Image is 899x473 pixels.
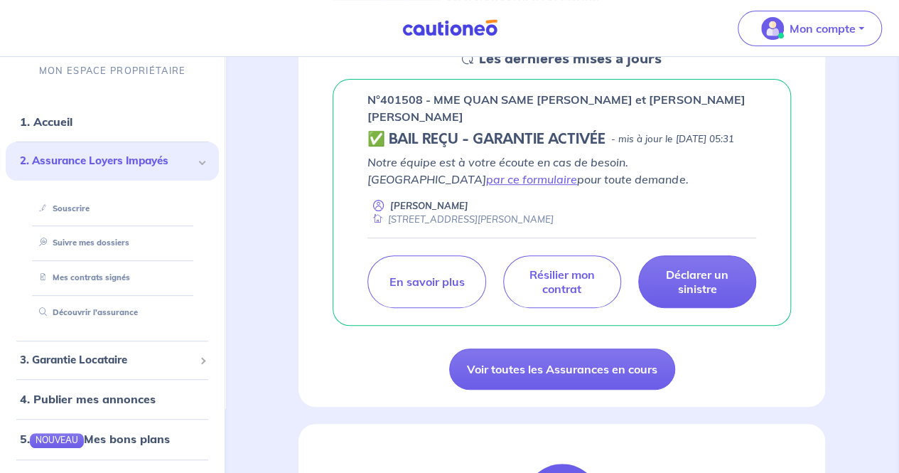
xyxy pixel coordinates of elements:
[390,199,468,213] p: [PERSON_NAME]
[33,308,138,318] a: Découvrir l'assurance
[20,352,194,368] span: 3. Garantie Locataire
[20,115,72,129] a: 1. Accueil
[6,346,219,374] div: 3. Garantie Locataire
[6,386,219,414] div: 4. Publier mes annonces
[486,172,577,186] a: par ce formulaire
[367,213,554,226] div: [STREET_ADDRESS][PERSON_NAME]
[761,17,784,40] img: illu_account_valid_menu.svg
[479,51,662,68] h5: Les dernières mises à jours
[33,238,129,248] a: Suivre mes dossiers
[20,393,156,407] a: 4. Publier mes annonces
[39,65,185,78] p: MON ESPACE PROPRIÉTAIRE
[790,20,856,37] p: Mon compte
[521,267,603,296] p: Résilier mon contrat
[20,154,194,170] span: 2. Assurance Loyers Impayés
[367,131,756,148] div: state: CONTRACT-VALIDATED, Context: ,MAYBE-CERTIFICATE,,LESSOR-DOCUMENTS,IS-ODEALIM
[23,232,202,255] div: Suivre mes dossiers
[389,275,464,289] p: En savoir plus
[503,255,621,308] a: Résilier mon contrat
[367,154,756,188] p: Notre équipe est à votre écoute en cas de besoin. [GEOGRAPHIC_DATA] pour toute demande.
[738,11,882,46] button: illu_account_valid_menu.svgMon compte
[638,255,756,308] a: Déclarer un sinistre
[33,203,90,213] a: Souscrire
[33,273,130,283] a: Mes contrats signés
[6,425,219,454] div: 5.NOUVEAUMes bons plans
[6,108,219,137] div: 1. Accueil
[367,255,485,308] a: En savoir plus
[367,91,756,125] p: n°401508 - MME QUAN SAME [PERSON_NAME] et [PERSON_NAME] [PERSON_NAME]
[23,302,202,325] div: Découvrir l'assurance
[449,349,675,390] a: Voir toutes les Assurances en cours
[397,19,503,37] img: Cautioneo
[611,132,733,147] p: - mis à jour le [DATE] 05:31
[23,267,202,290] div: Mes contrats signés
[367,131,605,148] h5: ✅ BAIL REÇU - GARANTIE ACTIVÉE
[23,197,202,220] div: Souscrire
[20,432,170,447] a: 5.NOUVEAUMes bons plans
[6,142,219,181] div: 2. Assurance Loyers Impayés
[656,267,738,296] p: Déclarer un sinistre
